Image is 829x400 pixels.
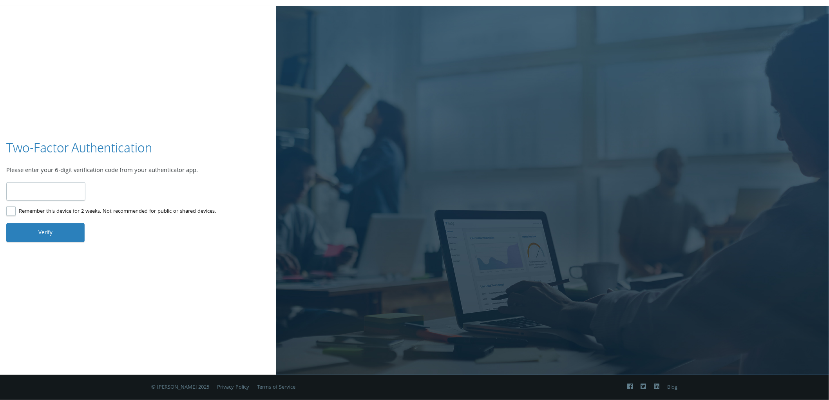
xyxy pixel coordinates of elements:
[668,383,678,392] a: Blog
[6,223,85,242] button: Verify
[217,383,249,392] a: Privacy Policy
[6,166,270,176] div: Please enter your 6-digit verification code from your authenticator app.
[6,139,152,157] h3: Two-Factor Authentication
[151,383,209,392] span: © [PERSON_NAME] 2025
[6,207,216,217] label: Remember this device for 2 weeks. Not recommended for public or shared devices.
[257,383,295,392] a: Terms of Service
